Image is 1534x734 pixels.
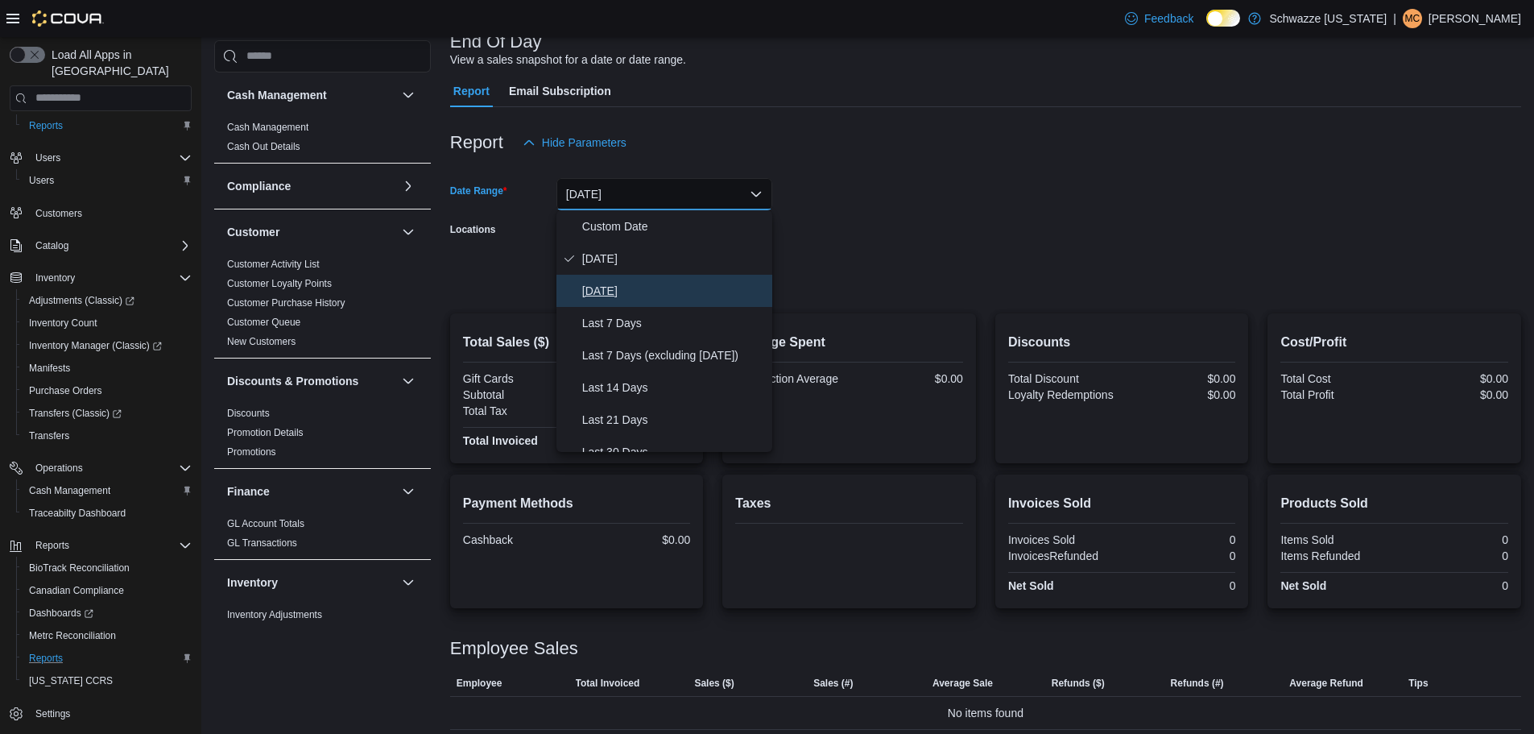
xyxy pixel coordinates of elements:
[582,217,766,236] span: Custom Date
[3,702,198,725] button: Settings
[29,562,130,574] span: BioTrack Reconciliation
[16,602,198,624] a: Dashboards
[463,494,691,513] h2: Payment Methods
[227,574,395,591] button: Inventory
[23,116,69,135] a: Reports
[23,649,69,668] a: Reports
[23,171,60,190] a: Users
[23,313,192,333] span: Inventory Count
[23,359,76,378] a: Manifests
[16,114,198,137] button: Reports
[1008,333,1236,352] h2: Discounts
[582,346,766,365] span: Last 7 Days (excluding [DATE])
[35,539,69,552] span: Reports
[463,372,573,385] div: Gift Cards
[227,122,308,133] a: Cash Management
[1008,494,1236,513] h2: Invoices Sold
[227,609,322,620] a: Inventory Adjustments
[227,518,304,529] a: GL Account Totals
[23,603,192,623] span: Dashboards
[29,203,192,223] span: Customers
[450,223,496,236] label: Locations
[35,272,75,284] span: Inventory
[23,116,192,135] span: Reports
[3,201,198,225] button: Customers
[23,381,192,400] span: Purchase Orders
[735,333,963,352] h2: Average Spent
[582,313,766,333] span: Last 7 Days
[214,255,431,358] div: Customer
[29,703,192,724] span: Settings
[1398,579,1508,592] div: 0
[1171,677,1224,690] span: Refunds (#)
[1125,549,1235,562] div: 0
[227,277,332,290] span: Customer Loyalty Points
[23,671,119,690] a: [US_STATE] CCRS
[399,85,418,105] button: Cash Management
[29,294,134,307] span: Adjustments (Classic)
[1052,677,1105,690] span: Refunds ($)
[1280,372,1391,385] div: Total Cost
[450,639,578,658] h3: Employee Sales
[23,481,117,500] a: Cash Management
[457,677,502,690] span: Employee
[29,507,126,520] span: Traceabilty Dashboard
[29,148,192,168] span: Users
[582,249,766,268] span: [DATE]
[556,178,772,210] button: [DATE]
[227,427,304,438] a: Promotion Details
[1280,549,1391,562] div: Items Refunded
[227,316,300,329] span: Customer Queue
[23,481,192,500] span: Cash Management
[1280,388,1391,401] div: Total Profit
[576,677,640,690] span: Total Invoiced
[35,707,70,720] span: Settings
[399,482,418,501] button: Finance
[23,504,192,523] span: Traceabilty Dashboard
[227,335,296,348] span: New Customers
[23,171,192,190] span: Users
[1008,533,1118,546] div: Invoices Sold
[948,703,1023,723] span: No items found
[29,362,70,375] span: Manifests
[29,607,93,620] span: Dashboards
[735,494,963,513] h2: Taxes
[23,404,192,423] span: Transfers (Classic)
[227,258,320,271] span: Customer Activity List
[227,178,395,194] button: Compliance
[463,434,538,447] strong: Total Invoiced
[23,558,192,578] span: BioTrack Reconciliation
[23,671,192,690] span: Washington CCRS
[453,75,490,107] span: Report
[29,174,54,187] span: Users
[23,336,168,355] a: Inventory Manager (Classic)
[516,126,633,159] button: Hide Parameters
[1008,372,1118,385] div: Total Discount
[227,297,345,309] span: Customer Purchase History
[16,579,198,602] button: Canadian Compliance
[1403,9,1422,28] div: Michael Cornelius
[1125,372,1235,385] div: $0.00
[1289,677,1363,690] span: Average Refund
[16,425,198,447] button: Transfers
[227,407,270,420] span: Discounts
[1398,533,1508,546] div: 0
[1118,2,1200,35] a: Feedback
[23,291,192,310] span: Adjustments (Classic)
[29,629,116,642] span: Metrc Reconciliation
[509,75,611,107] span: Email Subscription
[463,388,573,401] div: Subtotal
[1393,9,1396,28] p: |
[1125,533,1235,546] div: 0
[227,278,332,289] a: Customer Loyalty Points
[16,334,198,357] a: Inventory Manager (Classic)
[463,333,691,352] h2: Total Sales ($)
[227,297,345,309] a: Customer Purchase History
[23,626,192,645] span: Metrc Reconciliation
[1398,549,1508,562] div: 0
[227,140,300,153] span: Cash Out Details
[227,178,291,194] h3: Compliance
[399,371,418,391] button: Discounts & Promotions
[23,581,130,600] a: Canadian Compliance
